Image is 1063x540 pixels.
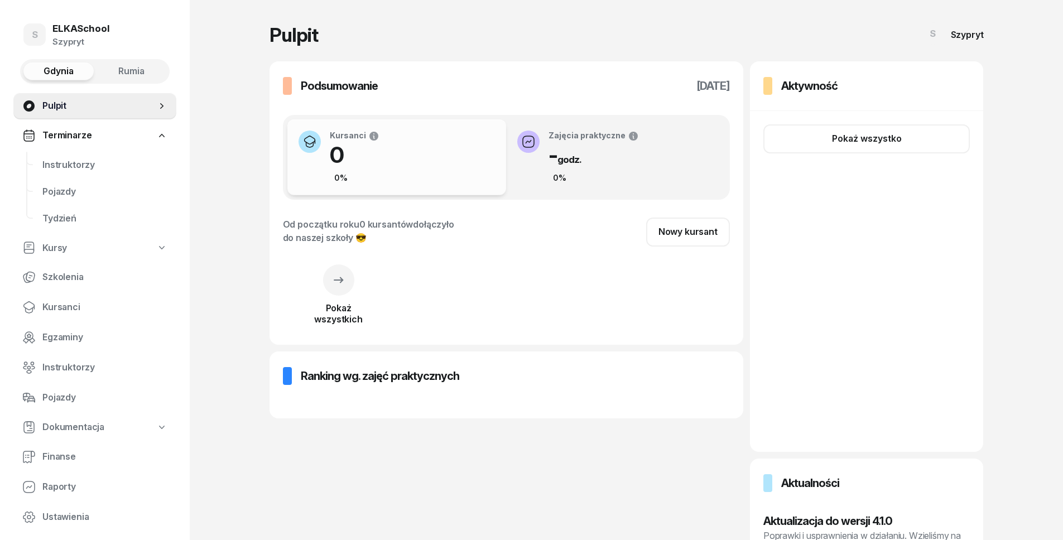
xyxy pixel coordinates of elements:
[44,64,74,79] span: Gdynia
[696,77,730,95] h3: [DATE]
[118,64,145,79] span: Rumia
[32,30,38,40] span: S
[557,154,581,165] small: godz.
[287,119,507,195] button: Kursanci00%
[763,512,970,530] h3: Aktualizacja do wersji 4.1.0
[781,77,838,95] h3: Aktywność
[42,420,104,435] span: Dokumentacja
[42,450,167,464] span: Finanse
[13,384,176,411] a: Pojazdy
[13,504,176,531] a: Ustawienia
[42,211,167,226] span: Tydzień
[658,225,718,239] div: Nowy kursant
[301,77,378,95] h3: Podsumowanie
[33,152,176,179] a: Instruktorzy
[42,360,167,375] span: Instruktorzy
[96,62,166,80] button: Rumia
[13,443,176,470] a: Finanse
[42,158,167,172] span: Instruktorzy
[781,474,839,492] h3: Aktualności
[42,241,67,255] span: Kursy
[42,185,167,199] span: Pojazdy
[330,131,379,142] div: Kursanci
[930,29,936,38] span: S
[549,142,639,168] h1: -
[13,264,176,291] a: Szkolenia
[283,302,395,325] div: Pokaż wszystkich
[42,480,167,494] span: Raporty
[13,414,176,440] a: Dokumentacja
[52,24,109,33] div: ELKASchool
[330,142,379,168] h1: 0
[13,324,176,351] a: Egzaminy
[13,354,176,381] a: Instruktorzy
[33,205,176,232] a: Tydzień
[330,171,352,185] div: 0%
[13,294,176,321] a: Kursanci
[283,218,454,244] div: Od początku roku dołączyło do naszej szkoły 😎
[42,270,167,285] span: Szkolenia
[359,219,413,230] span: 0 kursantów
[13,474,176,500] a: Raporty
[13,123,176,148] a: Terminarze
[33,179,176,205] a: Pojazdy
[506,119,725,195] button: Zajęcia praktyczne-godz.0%
[270,26,318,45] h1: Pulpit
[283,278,395,325] a: Pokażwszystkich
[42,510,167,524] span: Ustawienia
[549,131,639,142] div: Zajęcia praktyczne
[301,367,459,385] h3: Ranking wg. zajęć praktycznych
[13,235,176,261] a: Kursy
[832,132,902,146] div: Pokaż wszystko
[42,128,92,143] span: Terminarze
[13,93,176,119] a: Pulpit
[549,171,571,185] div: 0%
[646,218,730,247] a: Nowy kursant
[42,300,167,315] span: Kursanci
[52,35,109,49] div: Szypryt
[763,124,970,153] button: Pokaż wszystko
[42,99,156,113] span: Pulpit
[42,390,167,405] span: Pojazdy
[42,330,167,345] span: Egzaminy
[23,62,94,80] button: Gdynia
[951,30,984,39] div: Szypryt
[750,61,984,452] a: AktywnośćPokaż wszystko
